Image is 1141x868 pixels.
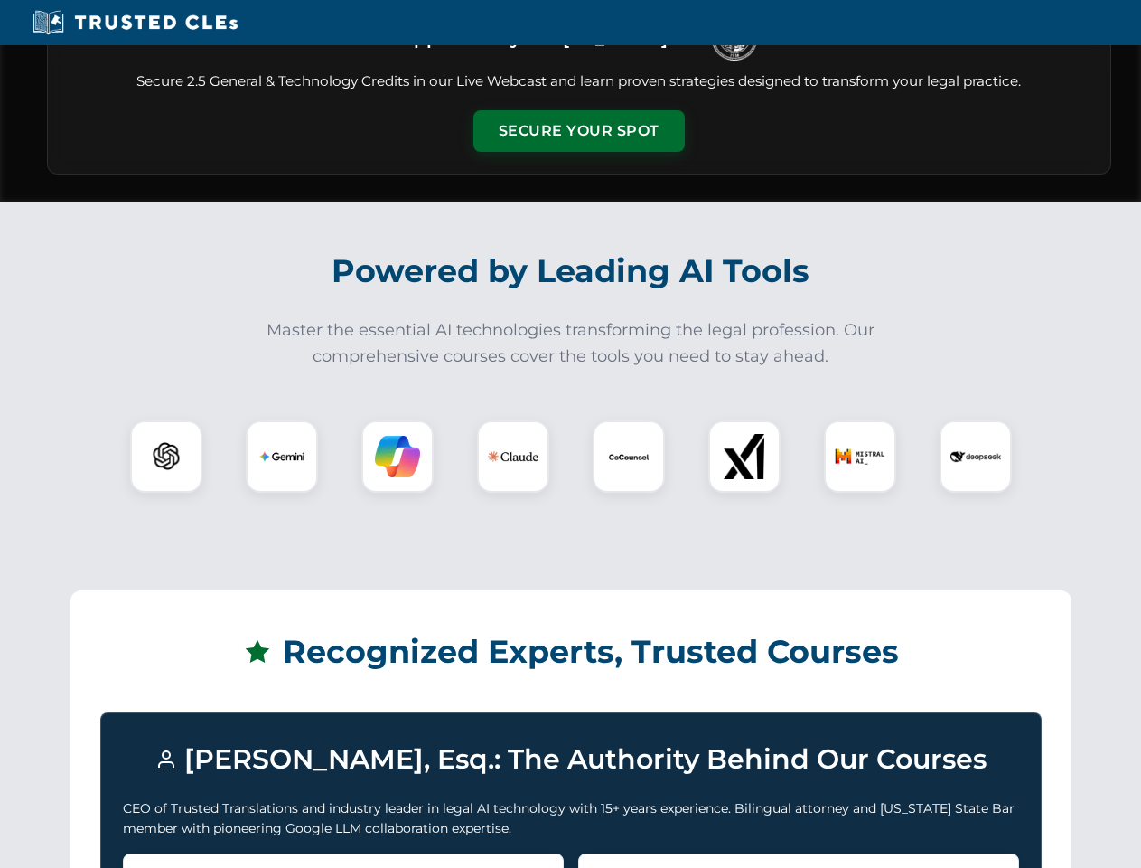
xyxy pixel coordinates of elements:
[130,420,202,493] div: ChatGPT
[375,434,420,479] img: Copilot Logo
[488,431,538,482] img: Claude Logo
[473,110,685,152] button: Secure Your Spot
[477,420,549,493] div: Claude
[27,9,243,36] img: Trusted CLEs
[361,420,434,493] div: Copilot
[246,420,318,493] div: Gemini
[708,420,781,493] div: xAI
[824,420,896,493] div: Mistral AI
[835,431,885,482] img: Mistral AI Logo
[940,420,1012,493] div: DeepSeek
[255,317,887,370] p: Master the essential AI technologies transforming the legal profession. Our comprehensive courses...
[70,240,1071,303] h2: Powered by Leading AI Tools
[123,798,1019,839] p: CEO of Trusted Translations and industry leader in legal AI technology with 15+ years experience....
[70,71,1089,92] p: Secure 2.5 General & Technology Credits in our Live Webcast and learn proven strategies designed ...
[259,434,304,479] img: Gemini Logo
[140,430,192,483] img: ChatGPT Logo
[722,434,767,479] img: xAI Logo
[100,620,1042,684] h2: Recognized Experts, Trusted Courses
[123,735,1019,784] h3: [PERSON_NAME], Esq.: The Authority Behind Our Courses
[950,431,1001,482] img: DeepSeek Logo
[593,420,665,493] div: CoCounsel
[606,434,651,479] img: CoCounsel Logo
